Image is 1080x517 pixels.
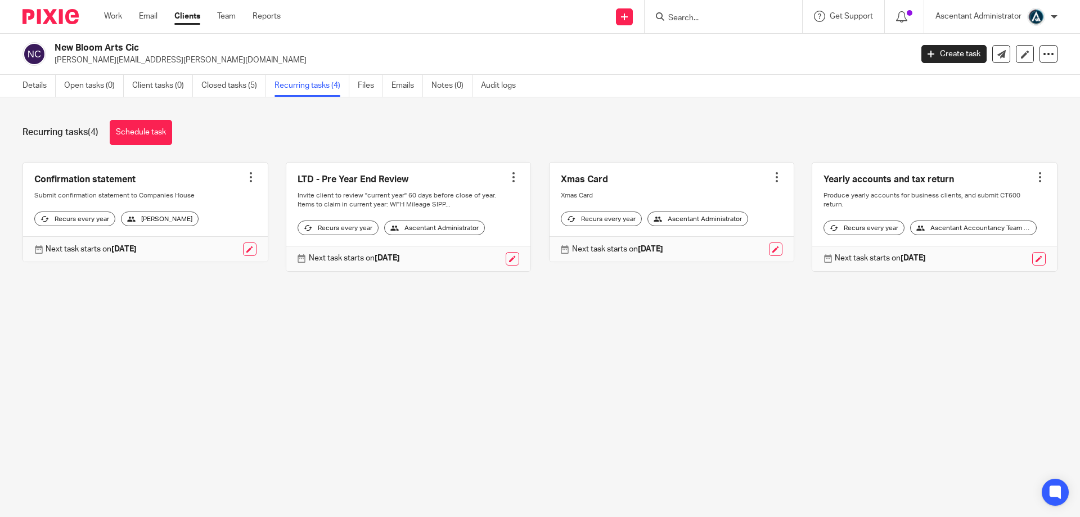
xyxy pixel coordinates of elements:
p: Next task starts on [572,244,663,255]
p: Next task starts on [309,253,400,264]
a: Open tasks (0) [64,75,124,97]
strong: [DATE] [638,245,663,253]
a: Work [104,11,122,22]
a: Emails [391,75,423,97]
a: Schedule task [110,120,172,145]
h2: New Bloom Arts Cic [55,42,735,54]
div: [PERSON_NAME] [121,212,199,226]
div: Recurs every year [34,212,115,226]
a: Client tasks (0) [132,75,193,97]
p: Next task starts on [46,244,137,255]
span: (4) [88,128,98,137]
p: Ascentant Administrator [935,11,1021,22]
img: svg%3E [22,42,46,66]
img: Ascentant%20Round%20Only.png [1027,8,1045,26]
a: Team [217,11,236,22]
a: Email [139,11,157,22]
div: Recurs every year [823,221,904,235]
a: Recurring tasks (4) [274,75,349,97]
p: [PERSON_NAME][EMAIL_ADDRESS][PERSON_NAME][DOMAIN_NAME] [55,55,904,66]
a: Audit logs [481,75,524,97]
a: Reports [253,11,281,22]
a: Notes (0) [431,75,472,97]
a: Files [358,75,383,97]
a: Closed tasks (5) [201,75,266,97]
p: Next task starts on [835,253,926,264]
a: Details [22,75,56,97]
span: Get Support [830,12,873,20]
strong: [DATE] [111,245,137,253]
strong: [DATE] [375,254,400,262]
div: Ascentant Administrator [384,221,485,235]
div: Recurs every year [561,212,642,226]
div: Ascentant Administrator [647,212,748,226]
img: Pixie [22,9,79,24]
div: Recurs every year [298,221,379,235]
a: Create task [921,45,987,63]
input: Search [667,14,768,24]
div: Ascentant Accountancy Team (General) [910,221,1037,235]
h1: Recurring tasks [22,127,98,138]
a: Clients [174,11,200,22]
strong: [DATE] [901,254,926,262]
